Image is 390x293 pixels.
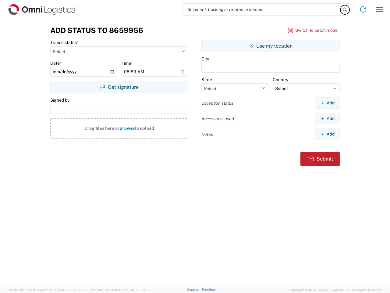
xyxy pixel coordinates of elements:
[50,40,79,45] label: Transit status
[273,77,288,82] label: Country
[300,152,340,166] button: Submit
[7,288,83,292] span: Server: 2025.20.0-734e5bc92d9
[50,26,143,35] h3: Add Status to 8659956
[201,40,340,52] button: Use my location
[50,60,62,66] label: Date
[202,288,218,291] a: Feedback
[119,126,135,131] span: Browse
[50,97,69,103] label: Signed by
[135,126,154,131] span: to upload
[84,126,119,131] span: Drag files here or
[50,81,188,93] button: Get signature
[129,288,151,292] span: [DATE] 17:21:12
[315,128,340,140] button: Add
[59,288,83,292] span: [DATE] 09:51:07
[201,100,233,106] label: Exception status
[122,60,133,66] label: Time
[86,288,151,292] span: Client: 2025.20.0-e640dba
[201,132,213,137] label: Notes
[315,113,340,124] button: Add
[183,4,341,15] input: Shipment, tracking or reference number
[187,288,202,291] a: Support
[201,77,212,82] label: State
[288,25,338,35] button: Switch to batch mode
[315,97,340,109] button: Add
[201,56,209,62] label: City
[201,116,234,121] label: Accessorial used
[289,287,383,293] span: Copyright © [DATE]-[DATE] Agistix Inc., All Rights Reserved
